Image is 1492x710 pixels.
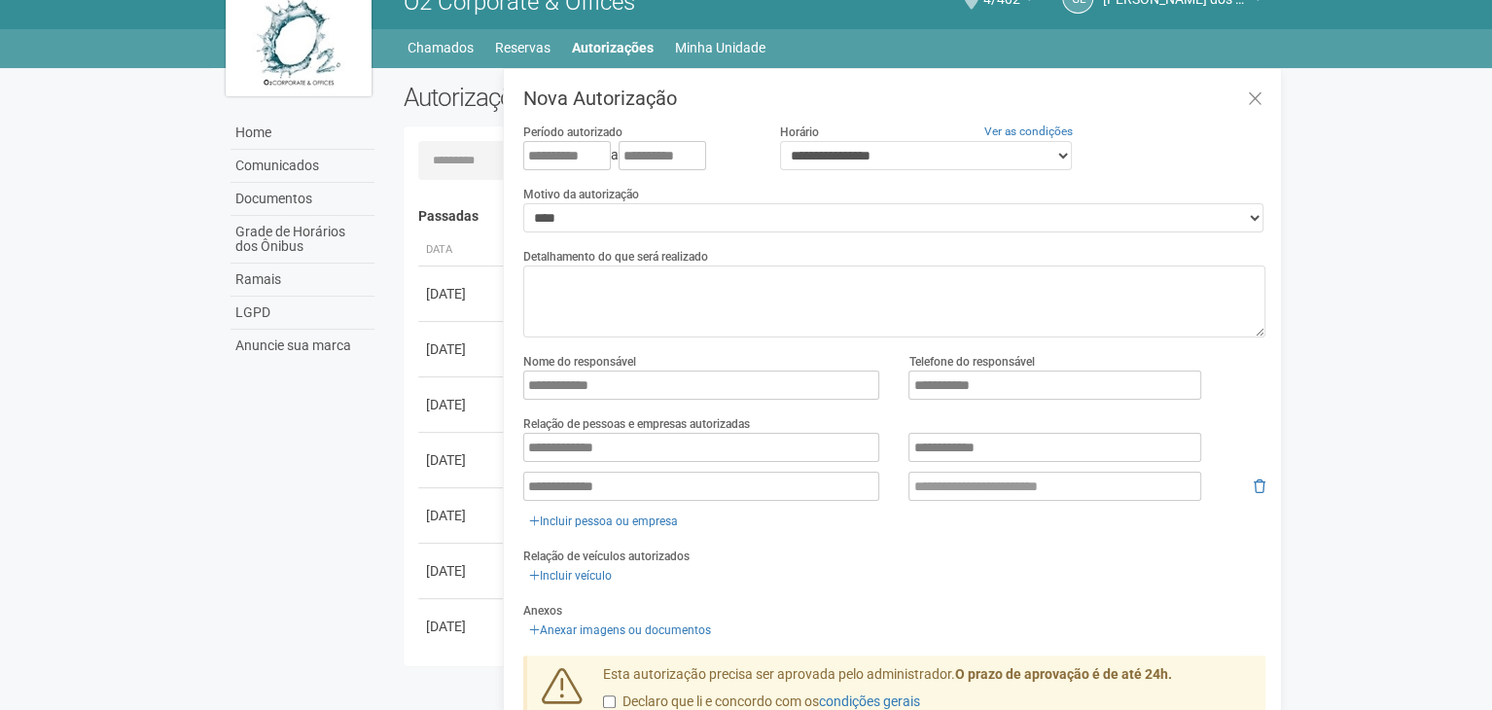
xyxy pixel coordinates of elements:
[523,353,636,371] label: Nome do responsável
[408,34,474,61] a: Chamados
[523,511,684,532] a: Incluir pessoa ou empresa
[780,124,819,141] label: Horário
[523,565,618,586] a: Incluir veículo
[404,83,820,112] h2: Autorizações
[231,183,374,216] a: Documentos
[955,666,1172,682] strong: O prazo de aprovação é de até 24h.
[426,395,498,414] div: [DATE]
[426,339,498,359] div: [DATE]
[523,248,708,266] label: Detalhamento do que será realizado
[523,141,751,170] div: a
[523,186,639,203] label: Motivo da autorização
[819,693,920,709] a: condições gerais
[523,415,750,433] label: Relação de pessoas e empresas autorizadas
[426,284,498,303] div: [DATE]
[426,450,498,470] div: [DATE]
[908,353,1034,371] label: Telefone do responsável
[1254,479,1265,493] i: Remover
[426,617,498,636] div: [DATE]
[523,124,622,141] label: Período autorizado
[572,34,654,61] a: Autorizações
[231,216,374,264] a: Grade de Horários dos Ônibus
[984,124,1073,138] a: Ver as condições
[231,330,374,362] a: Anuncie sua marca
[231,150,374,183] a: Comunicados
[523,548,690,565] label: Relação de veículos autorizados
[426,506,498,525] div: [DATE]
[523,620,717,641] a: Anexar imagens ou documentos
[418,234,506,266] th: Data
[231,117,374,150] a: Home
[523,602,562,620] label: Anexos
[426,561,498,581] div: [DATE]
[603,695,616,708] input: Declaro que li e concordo com oscondições gerais
[523,89,1265,108] h3: Nova Autorização
[231,297,374,330] a: LGPD
[231,264,374,297] a: Ramais
[675,34,765,61] a: Minha Unidade
[418,209,1252,224] h4: Passadas
[495,34,551,61] a: Reservas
